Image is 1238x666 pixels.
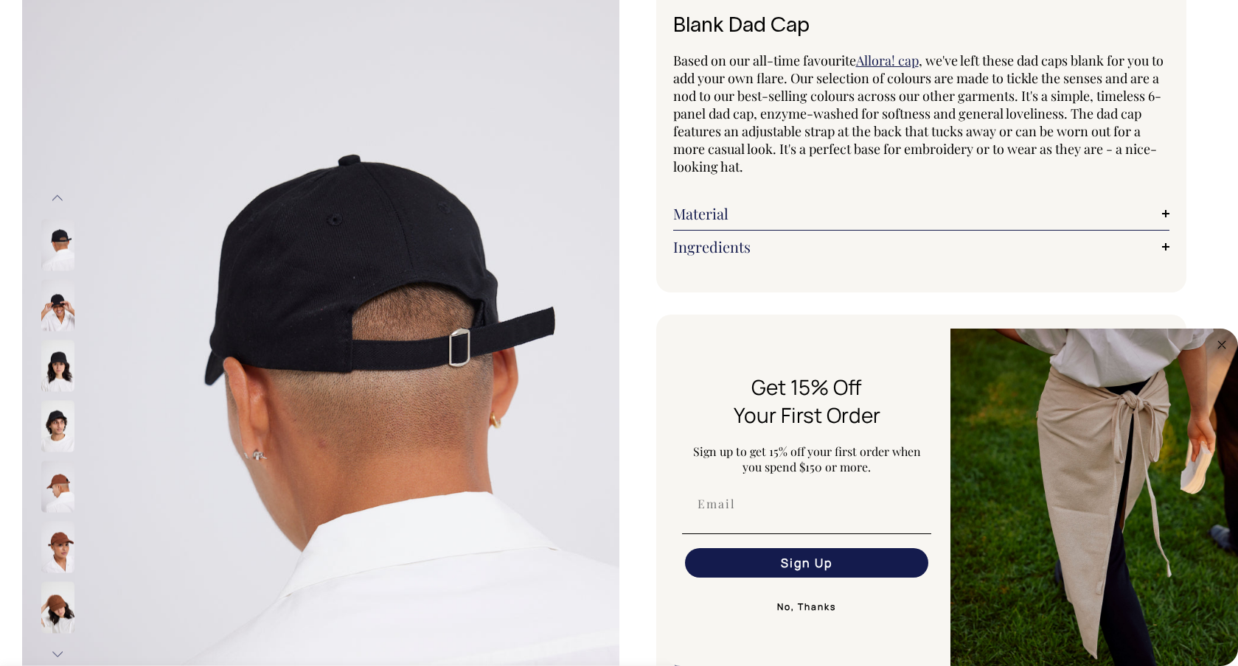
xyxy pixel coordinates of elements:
[685,548,928,578] button: Sign Up
[673,238,1170,256] a: Ingredients
[734,401,880,429] span: Your First Order
[685,489,928,519] input: Email
[663,329,1238,666] div: FLYOUT Form
[41,581,74,633] img: chocolate
[693,444,921,474] span: Sign up to get 15% off your first order when you spend $150 or more.
[41,460,74,512] img: chocolate
[41,279,74,331] img: black
[673,52,856,69] span: Based on our all-time favourite
[46,182,69,215] button: Previous
[41,219,74,270] img: black
[682,592,931,622] button: No, Thanks
[1213,336,1231,354] button: Close dialog
[41,340,74,391] img: black
[41,521,74,572] img: chocolate
[41,400,74,452] img: black
[950,329,1238,666] img: 5e34ad8f-4f05-4173-92a8-ea475ee49ac9.jpeg
[673,15,1170,38] h1: Blank Dad Cap
[751,373,862,401] span: Get 15% Off
[856,52,919,69] a: Allora! cap
[682,533,931,534] img: underline
[673,52,1164,175] span: , we've left these dad caps blank for you to add your own flare. Our selection of colours are mad...
[673,205,1170,222] a: Material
